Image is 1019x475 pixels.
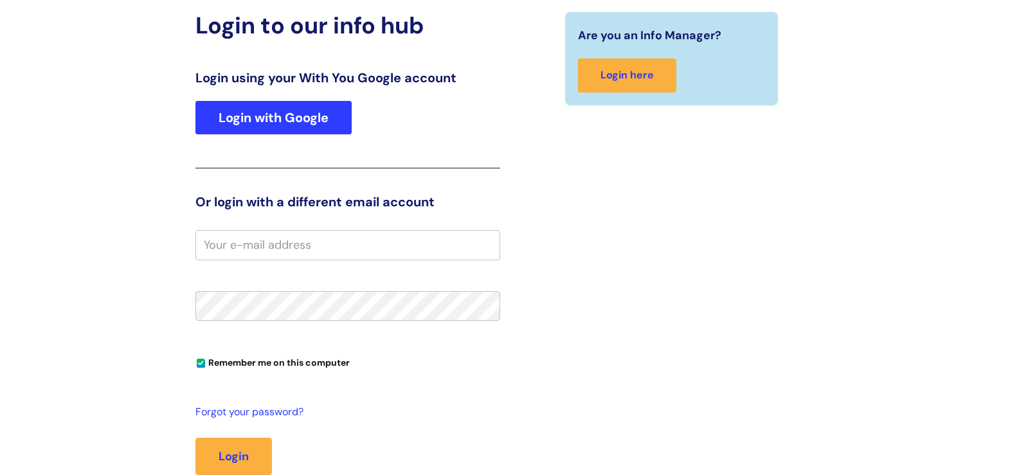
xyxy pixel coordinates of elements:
input: Remember me on this computer [197,359,205,368]
a: Login here [578,58,676,93]
h2: Login to our info hub [195,12,500,39]
h3: Login using your With You Google account [195,70,500,85]
div: You can uncheck this option if you're logging in from a shared device [195,352,500,372]
a: Forgot your password? [195,403,494,422]
button: Login [195,438,272,475]
h3: Or login with a different email account [195,194,500,210]
label: Remember me on this computer [195,354,350,368]
span: Are you an Info Manager? [578,25,721,46]
input: Your e-mail address [195,230,500,260]
a: Login with Google [195,101,352,134]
